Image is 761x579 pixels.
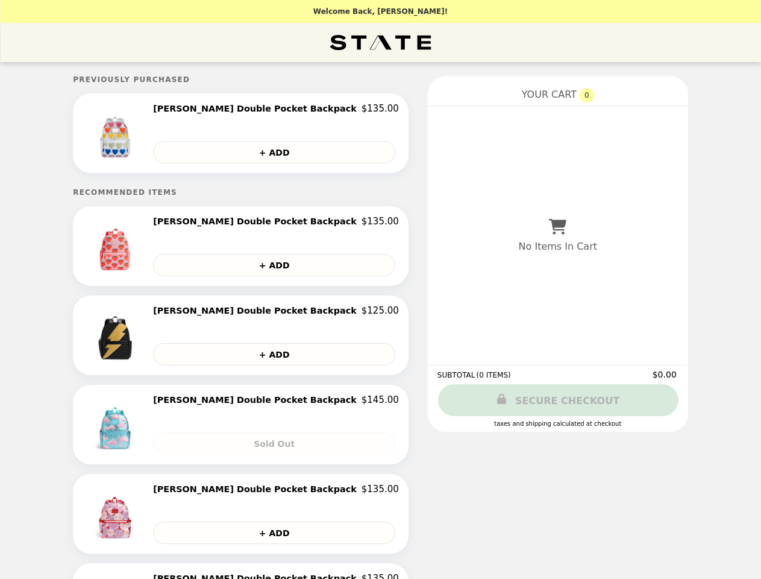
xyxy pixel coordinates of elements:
[153,216,362,227] h2: [PERSON_NAME] Double Pocket Backpack
[85,305,148,365] img: Kane Double Pocket Backpack
[153,484,362,495] h2: [PERSON_NAME] Double Pocket Backpack
[519,241,597,252] p: No Items In Cart
[153,103,362,114] h2: [PERSON_NAME] Double Pocket Backpack
[330,30,431,55] img: Brand Logo
[477,371,511,379] span: ( 0 ITEMS )
[153,394,362,405] h2: [PERSON_NAME] Double Pocket Backpack
[73,188,409,197] h5: Recommended Items
[153,141,395,163] button: + ADD
[580,88,594,103] span: 0
[153,254,395,276] button: + ADD
[73,75,409,84] h5: Previously Purchased
[85,103,148,163] img: Kane Double Pocket Backpack
[85,484,148,544] img: Kane Double Pocket Backpack
[362,394,399,405] p: $145.00
[153,343,395,365] button: + ADD
[362,484,399,495] p: $135.00
[362,216,399,227] p: $135.00
[437,371,477,379] span: SUBTOTAL
[85,216,148,276] img: Kane Double Pocket Backpack
[522,89,577,100] span: YOUR CART
[85,394,148,455] img: Kane Double Pocket Backpack
[437,420,678,427] div: Taxes and Shipping calculated at checkout
[653,370,678,379] span: $0.00
[313,7,448,16] p: Welcome Back, [PERSON_NAME]!
[362,305,399,316] p: $125.00
[153,305,362,316] h2: [PERSON_NAME] Double Pocket Backpack
[153,522,395,544] button: + ADD
[362,103,399,114] p: $135.00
